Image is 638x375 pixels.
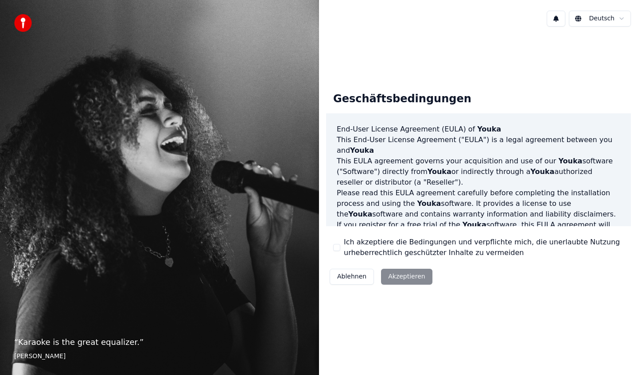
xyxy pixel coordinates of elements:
span: Youka [463,220,486,229]
p: This End-User License Agreement ("EULA") is a legal agreement between you and [337,135,620,156]
h3: End-User License Agreement (EULA) of [337,124,620,135]
p: If you register for a free trial of the software, this EULA agreement will also govern that trial... [337,220,620,262]
span: Youka [350,146,374,155]
footer: [PERSON_NAME] [14,352,305,361]
button: Ablehnen [330,269,374,285]
span: Youka [417,199,441,208]
span: Youka [530,167,554,176]
div: Geschäftsbedingungen [326,85,478,113]
label: Ich akzeptiere die Bedingungen und verpflichte mich, die unerlaubte Nutzung urheberrechtlich gesc... [344,237,624,258]
img: youka [14,14,32,32]
p: This EULA agreement governs your acquisition and use of our software ("Software") directly from o... [337,156,620,188]
span: Youka [558,157,582,165]
p: “ Karaoke is the great equalizer. ” [14,336,305,348]
span: Youka [477,125,501,133]
span: Youka [428,167,451,176]
span: Youka [348,210,372,218]
p: Please read this EULA agreement carefully before completing the installation process and using th... [337,188,620,220]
